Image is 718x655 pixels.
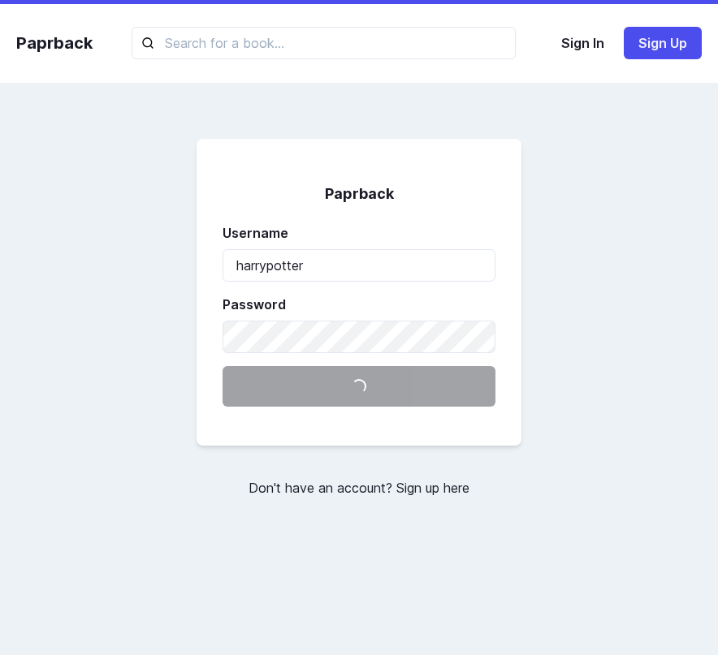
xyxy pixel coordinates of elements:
[548,27,617,59] button: Sign In
[223,295,486,314] label: Password
[16,31,93,55] a: Paprback
[223,249,495,282] input: username
[132,27,516,59] input: Search for a book...
[249,478,469,498] a: Don't have an account? Sign up here
[325,178,394,210] a: Back to homepage
[223,321,495,353] input: Password
[325,178,394,210] h2: Paprback
[624,27,702,59] button: Sign Up
[223,223,486,243] label: Username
